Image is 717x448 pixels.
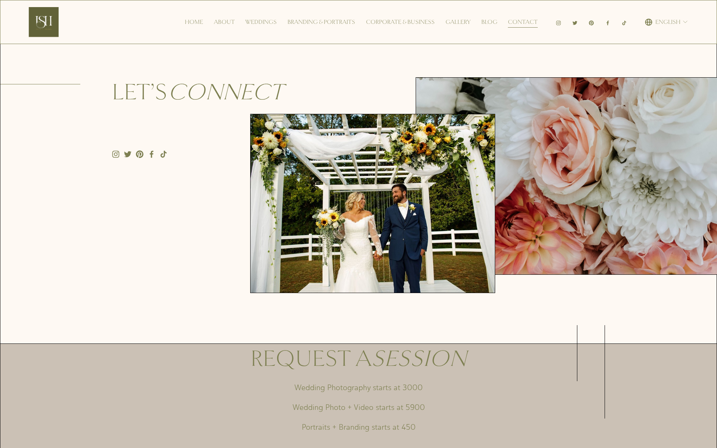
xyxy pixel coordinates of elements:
[112,77,329,107] h2: Let’s
[214,16,235,28] a: About
[572,19,578,25] a: Twitter
[124,150,131,158] a: Twitter
[223,380,495,394] p: Wedding Photography starts at 3000
[556,19,561,25] a: Instagram
[29,7,59,37] img: Ish Picturesque
[245,16,277,28] a: Weddings
[148,150,155,158] a: Facebook
[508,16,538,28] a: Contact
[136,150,143,158] a: Pinterest
[645,16,689,28] div: language picker
[223,400,495,414] p: Wedding Photo + Video starts at 5900
[621,19,627,25] a: TikTok
[446,16,471,28] a: Gallery
[223,420,495,434] p: Portraits + Branding starts at 450
[366,16,435,28] a: Corporate & Business
[589,19,594,25] a: Pinterest
[288,16,355,28] a: Branding & Portraits
[112,150,119,158] a: Instagram
[185,16,203,28] a: Home
[371,345,466,372] em: session
[605,19,611,25] a: Facebook
[481,16,497,28] a: Blog
[160,150,167,158] a: TikTok
[168,78,283,106] em: connect
[655,17,680,28] span: English
[195,344,522,374] h2: Request a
